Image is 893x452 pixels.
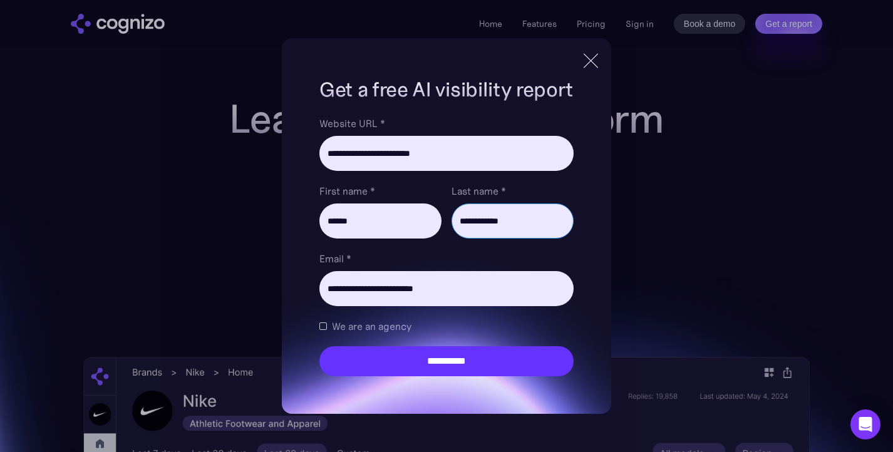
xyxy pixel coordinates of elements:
div: Open Intercom Messenger [850,409,880,439]
label: Last name * [452,183,574,198]
h1: Get a free AI visibility report [319,76,574,103]
span: We are an agency [332,319,411,334]
label: First name * [319,183,441,198]
label: Email * [319,251,574,266]
form: Brand Report Form [319,116,574,376]
label: Website URL * [319,116,574,131]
